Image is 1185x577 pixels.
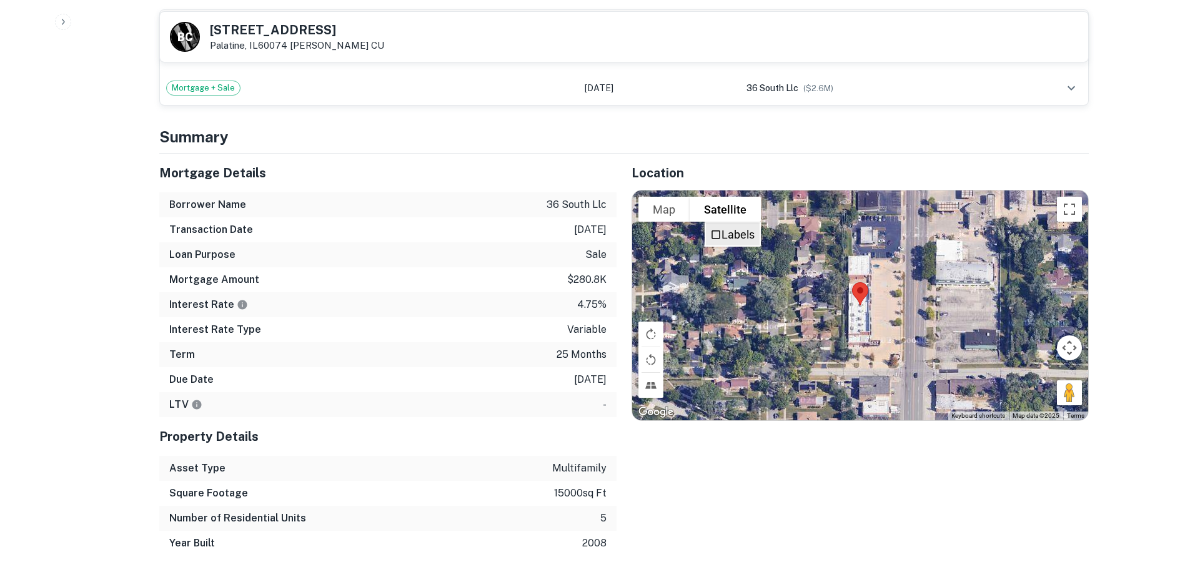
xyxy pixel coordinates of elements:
th: Record Date [578,10,740,37]
li: Labels [706,223,760,245]
button: Rotate map clockwise [638,322,663,347]
span: Mortgage + Sale [167,82,240,94]
h6: Mortgage Amount [169,272,259,287]
button: Drag Pegman onto the map to open Street View [1057,380,1082,405]
span: ($ 2.6M ) [803,84,833,93]
h6: Asset Type [169,461,226,476]
p: 4.75% [577,297,607,312]
h6: Borrower Name [169,197,246,212]
p: 15000 sq ft [554,486,607,501]
svg: The interest rates displayed on the website are for informational purposes only and may be report... [237,299,248,310]
h6: LTV [169,397,202,412]
p: $280.8k [567,272,607,287]
a: [PERSON_NAME] CU [290,40,384,51]
p: 36 south llc [547,197,607,212]
td: [DATE] [578,71,740,105]
h5: Property Details [159,427,617,446]
th: Summary [740,10,1005,37]
p: [DATE] [574,222,607,237]
button: Show satellite imagery [690,197,761,222]
a: Terms (opens in new tab) [1067,412,1084,419]
h6: Year Built [169,536,215,551]
h4: Summary [159,126,1089,148]
h6: Loan Purpose [169,247,236,262]
p: [DATE] [574,372,607,387]
h5: Location [632,164,1089,182]
button: Tilt map [638,373,663,398]
h5: [STREET_ADDRESS] [210,24,384,36]
th: Type [160,10,578,37]
h6: Square Footage [169,486,248,501]
span: Map data ©2025 [1013,412,1059,419]
p: variable [567,322,607,337]
button: Rotate map counterclockwise [638,347,663,372]
p: sale [585,247,607,262]
span: 36 south llc [746,83,798,93]
iframe: Chat Widget [1123,477,1185,537]
p: multifamily [552,461,607,476]
h6: Due Date [169,372,214,387]
h6: Interest Rate Type [169,322,261,337]
p: 25 months [557,347,607,362]
label: Labels [721,228,755,241]
h6: Interest Rate [169,297,248,312]
button: Keyboard shortcuts [951,412,1005,420]
button: Toggle fullscreen view [1057,197,1082,222]
img: Google [635,404,677,420]
button: expand row [1061,77,1082,99]
p: 5 [600,511,607,526]
ul: Show satellite imagery [705,222,761,247]
p: - [603,397,607,412]
button: Map camera controls [1057,335,1082,360]
p: B C [177,29,192,46]
h6: Number of Residential Units [169,511,306,526]
h6: Transaction Date [169,222,253,237]
p: Palatine, IL60074 [210,40,384,51]
h5: Mortgage Details [159,164,617,182]
p: 2008 [582,536,607,551]
button: Show street map [638,197,690,222]
a: Open this area in Google Maps (opens a new window) [635,404,677,420]
svg: LTVs displayed on the website are for informational purposes only and may be reported incorrectly... [191,399,202,410]
h6: Term [169,347,195,362]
